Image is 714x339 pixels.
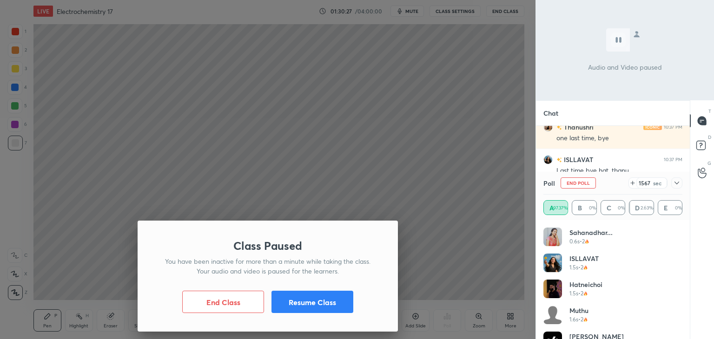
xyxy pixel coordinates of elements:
h6: ISLLAVAT [562,155,593,164]
h4: muthu [569,306,588,315]
img: streak-poll-icon.44701ccd.svg [583,317,588,322]
button: Resume Class [271,291,353,313]
h4: Sahanadhar... [569,228,613,237]
h5: 1.6s [569,315,578,324]
div: sec [652,179,663,187]
img: default.png [543,306,562,324]
div: grid [543,228,682,339]
h5: 1.5s [569,289,578,298]
div: one last time, bye [556,134,682,143]
h5: 1.5s [569,263,578,272]
div: 10:37 PM [664,124,682,130]
img: b6e6678ee16f41e79a58aeb4a4fe1593.jpg [543,228,562,246]
h5: 2 [581,263,583,272]
img: 9e47f441061f42e987e8fa79b34ea983.jpg [543,280,562,298]
img: iconic-light.a09c19a4.png [643,124,662,130]
div: 1567 [637,179,652,187]
p: You have been inactive for more than a minute while taking the class. Your audio and video is pau... [160,256,376,276]
button: End Class [182,291,264,313]
h5: • [578,315,581,324]
p: G [707,160,711,167]
img: streak-poll-icon.44701ccd.svg [585,239,589,244]
h6: Thanushri [562,122,594,132]
h5: • [578,289,581,298]
button: End Poll [561,177,596,189]
div: 10:37 PM [664,157,682,163]
h4: Hatneichoi [569,280,602,289]
p: Chat [536,101,566,125]
p: D [708,134,711,141]
p: T [708,108,711,115]
img: streak-poll-icon.44701ccd.svg [583,265,588,270]
img: no-rating-badge.077c3623.svg [556,125,562,130]
h5: 2 [581,315,583,324]
div: Last time bye hat, thanu [556,166,682,176]
p: Audio and Video paused [588,62,662,72]
h4: ISLLAVAT [569,254,599,263]
img: streak-poll-icon.44701ccd.svg [583,291,588,296]
h5: 0.6s [569,237,580,246]
img: no-rating-badge.077c3623.svg [556,157,562,163]
h4: Poll [543,178,555,188]
h5: 2 [581,289,583,298]
div: grid [536,126,690,269]
h5: • [580,237,582,246]
img: d170cb0c3cae47e18a0511a822287023.jpg [543,254,562,272]
h5: 2 [582,237,585,246]
img: 0b9efbef89524cdfa6abbfe5555a2d18.jpg [543,123,553,132]
h5: • [578,263,581,272]
img: d170cb0c3cae47e18a0511a822287023.jpg [543,155,553,164]
h1: Class Paused [233,239,302,253]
